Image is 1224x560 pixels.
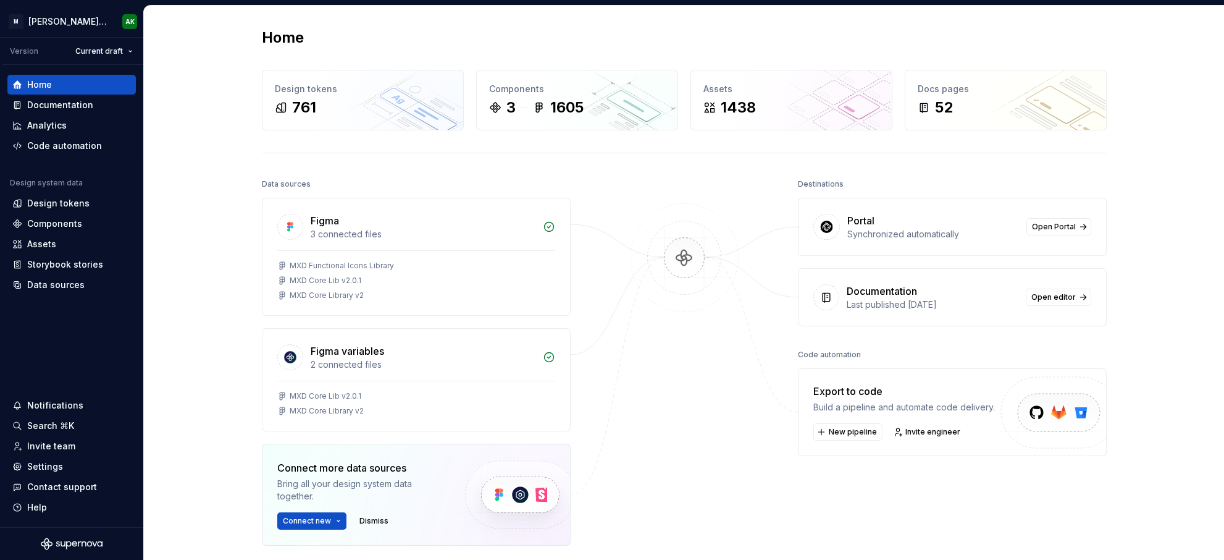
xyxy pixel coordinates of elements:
div: AK [125,17,135,27]
div: Connect more data sources [277,460,444,475]
span: Connect new [283,516,331,526]
a: Figma variables2 connected filesMXD Core Lib v2.0.1MXD Core Library v2 [262,328,571,431]
span: Open Portal [1032,222,1076,232]
div: Data sources [27,279,85,291]
div: MXD Core Library v2 [290,291,364,300]
div: Search ⌘K [27,420,74,432]
div: Design tokens [27,197,90,210]
div: 52 [935,98,953,117]
div: Components [27,218,82,230]
div: MXD Core Library v2 [290,406,364,416]
button: Connect new [277,512,346,530]
a: Code automation [7,136,136,156]
svg: Supernova Logo [41,538,103,550]
div: Documentation [847,284,917,299]
a: Settings [7,457,136,477]
a: Open editor [1026,289,1091,306]
button: Notifications [7,396,136,415]
div: Destinations [798,176,844,193]
div: Portal [847,213,874,228]
button: Contact support [7,477,136,497]
a: Open Portal [1026,218,1091,235]
div: 761 [292,98,316,117]
a: Invite engineer [890,423,966,441]
button: M[PERSON_NAME] Design SystemAK [2,8,141,35]
button: New pipeline [813,423,882,441]
div: MXD Functional Icons Library [290,261,394,271]
div: Assets [703,83,879,95]
div: M [9,14,23,29]
div: Data sources [262,176,311,193]
div: Documentation [27,99,93,111]
a: Figma3 connected filesMXD Functional Icons LibraryMXD Core Lib v2.0.1MXD Core Library v2 [262,198,571,316]
div: Notifications [27,399,83,412]
div: Analytics [27,119,67,132]
div: Help [27,501,47,514]
span: Dismiss [359,516,388,526]
div: Components [489,83,665,95]
div: Export to code [813,384,995,399]
button: Dismiss [354,512,394,530]
div: 1438 [721,98,756,117]
div: Assets [27,238,56,250]
a: Data sources [7,275,136,295]
div: MXD Core Lib v2.0.1 [290,391,361,401]
div: 3 [506,98,516,117]
div: Invite team [27,440,75,452]
div: Home [27,78,52,91]
div: Figma variables [311,344,384,358]
div: Figma [311,213,339,228]
span: Invite engineer [905,427,960,437]
span: Open editor [1031,292,1076,302]
div: Version [10,46,38,56]
button: Current draft [70,43,138,60]
div: Design system data [10,178,83,188]
div: Settings [27,460,63,473]
div: MXD Core Lib v2.0.1 [290,276,361,286]
button: Search ⌘K [7,416,136,436]
h2: Home [262,28,304,48]
a: Docs pages52 [905,70,1107,130]
a: Assets [7,234,136,254]
div: 2 connected files [311,358,535,371]
div: [PERSON_NAME] Design System [28,15,107,28]
a: Components [7,214,136,234]
div: 1605 [550,98,584,117]
div: 3 connected files [311,228,535,240]
a: Assets1438 [690,70,892,130]
a: Design tokens761 [262,70,464,130]
a: Components31605 [476,70,678,130]
div: Docs pages [918,83,1094,95]
div: Storybook stories [27,258,103,271]
div: Code automation [798,346,861,363]
div: Last published [DATE] [847,299,1018,311]
div: Design tokens [275,83,451,95]
a: Invite team [7,436,136,456]
a: Design tokens [7,193,136,213]
a: Storybook stories [7,255,136,274]
a: Home [7,75,136,95]
span: Current draft [75,46,123,56]
div: Bring all your design system data together. [277,478,444,503]
a: Analytics [7,116,136,135]
a: Documentation [7,95,136,115]
div: Code automation [27,140,102,152]
div: Build a pipeline and automate code delivery. [813,401,995,414]
span: New pipeline [829,427,877,437]
button: Help [7,498,136,517]
div: Contact support [27,481,97,493]
div: Synchronized automatically [847,228,1019,240]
